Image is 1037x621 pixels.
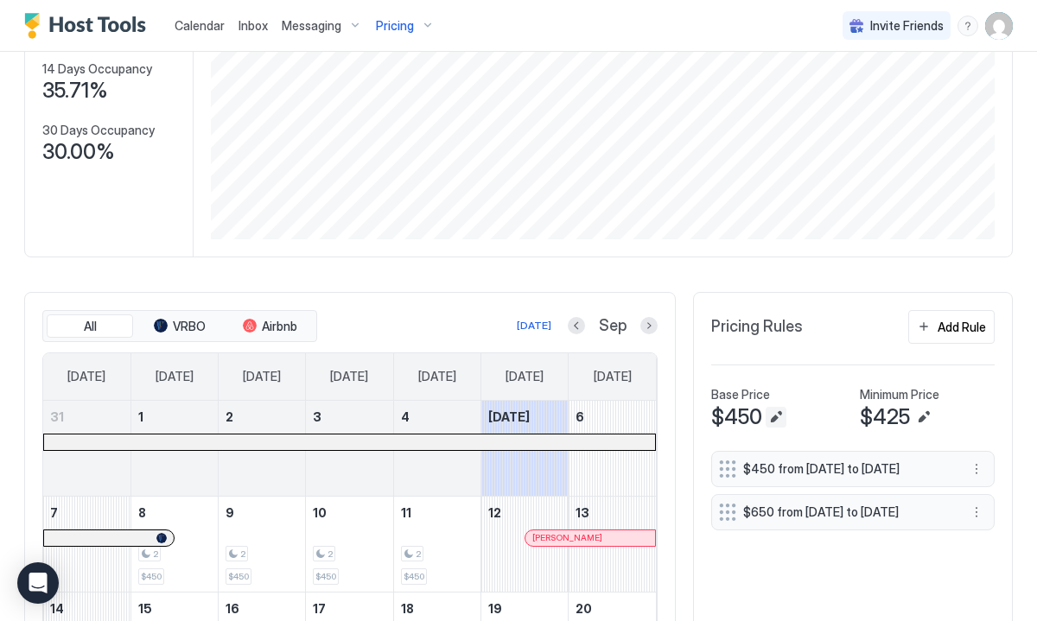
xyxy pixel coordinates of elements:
[175,16,225,35] a: Calendar
[488,353,561,400] a: Friday
[138,601,152,616] span: 15
[313,409,321,424] span: 3
[50,601,64,616] span: 14
[226,505,234,520] span: 9
[985,12,1013,40] div: User profile
[306,497,392,529] a: September 10, 2025
[328,548,333,560] span: 2
[313,601,326,616] span: 17
[239,18,268,33] span: Inbox
[50,505,58,520] span: 7
[532,532,648,543] div: [PERSON_NAME]
[47,314,133,339] button: All
[42,78,108,104] span: 35.71%
[173,319,206,334] span: VRBO
[711,317,803,337] span: Pricing Rules
[243,369,281,384] span: [DATE]
[313,353,385,400] a: Wednesday
[576,601,592,616] span: 20
[401,601,414,616] span: 18
[913,407,934,428] button: Edit
[219,496,306,592] td: September 9, 2025
[416,548,421,560] span: 2
[240,548,245,560] span: 2
[481,497,568,529] a: September 12, 2025
[418,369,456,384] span: [DATE]
[330,369,368,384] span: [DATE]
[569,401,656,497] td: September 6, 2025
[131,401,218,433] a: September 1, 2025
[42,123,155,138] span: 30 Days Occupancy
[43,497,130,529] a: September 7, 2025
[141,571,162,582] span: $450
[50,353,123,400] a: Sunday
[908,310,995,344] button: Add Rule
[480,496,568,592] td: September 12, 2025
[226,601,239,616] span: 16
[84,319,97,334] span: All
[175,18,225,33] span: Calendar
[966,502,987,523] button: More options
[404,571,424,582] span: $450
[137,314,223,339] button: VRBO
[228,571,249,582] span: $450
[401,505,411,520] span: 11
[393,401,480,497] td: September 4, 2025
[394,497,480,529] a: September 11, 2025
[743,504,949,520] span: $650 from [DATE] to [DATE]
[42,61,152,77] span: 14 Days Occupancy
[860,387,939,402] span: Minimum Price
[138,353,211,400] a: Monday
[569,497,656,529] a: September 13, 2025
[640,317,658,334] button: Next month
[315,571,336,582] span: $450
[594,369,632,384] span: [DATE]
[24,13,154,39] a: Host Tools Logo
[282,18,341,34] span: Messaging
[576,505,589,520] span: 13
[130,496,218,592] td: September 8, 2025
[43,401,130,433] a: August 31, 2025
[306,496,393,592] td: September 10, 2025
[514,315,554,336] button: [DATE]
[50,409,64,424] span: 31
[401,353,474,400] a: Thursday
[226,314,313,339] button: Airbnb
[138,409,143,424] span: 1
[226,353,298,400] a: Tuesday
[131,497,218,529] a: September 8, 2025
[262,319,297,334] span: Airbnb
[306,401,393,497] td: September 3, 2025
[569,401,656,433] a: September 6, 2025
[966,459,987,479] button: More options
[306,401,392,433] a: September 3, 2025
[153,548,158,560] span: 2
[957,16,978,36] div: menu
[576,353,649,400] a: Saturday
[219,401,306,497] td: September 2, 2025
[17,562,59,604] div: Open Intercom Messenger
[488,409,530,424] span: [DATE]
[966,502,987,523] div: menu
[860,404,910,430] span: $425
[506,369,544,384] span: [DATE]
[488,505,501,520] span: 12
[517,318,551,333] div: [DATE]
[599,316,627,336] span: Sep
[743,461,949,477] span: $450 from [DATE] to [DATE]
[313,505,327,520] span: 10
[870,18,944,34] span: Invite Friends
[938,318,986,336] div: Add Rule
[138,505,146,520] span: 8
[219,401,305,433] a: September 2, 2025
[401,409,410,424] span: 4
[569,496,656,592] td: September 13, 2025
[766,407,786,428] button: Edit
[481,401,568,433] a: September 5, 2025
[576,409,584,424] span: 6
[239,16,268,35] a: Inbox
[156,369,194,384] span: [DATE]
[711,404,762,430] span: $450
[43,401,130,497] td: August 31, 2025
